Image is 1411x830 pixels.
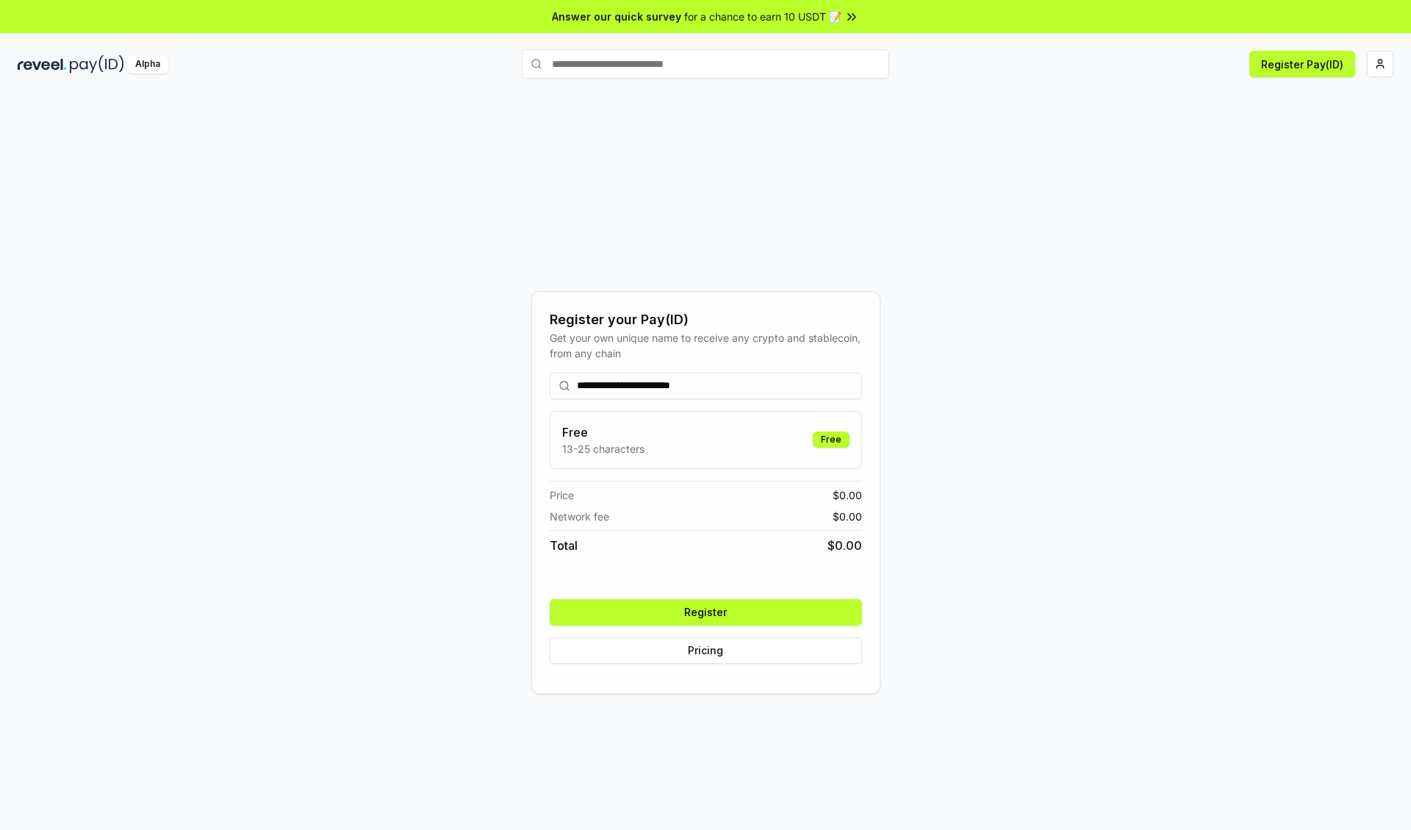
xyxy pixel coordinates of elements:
[827,537,862,554] span: $ 0.00
[18,55,67,74] img: reveel_dark
[70,55,124,74] img: pay_id
[552,9,681,24] span: Answer our quick survey
[550,637,862,664] button: Pricing
[833,509,862,524] span: $ 0.00
[684,9,841,24] span: for a chance to earn 10 USDT 📝
[550,599,862,626] button: Register
[562,441,645,457] p: 13-25 characters
[550,310,862,330] div: Register your Pay(ID)
[550,537,578,554] span: Total
[833,487,862,503] span: $ 0.00
[550,330,862,361] div: Get your own unique name to receive any crypto and stablecoin, from any chain
[1249,51,1355,77] button: Register Pay(ID)
[550,509,609,524] span: Network fee
[562,423,645,441] h3: Free
[813,432,850,448] div: Free
[127,55,168,74] div: Alpha
[550,487,574,503] span: Price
